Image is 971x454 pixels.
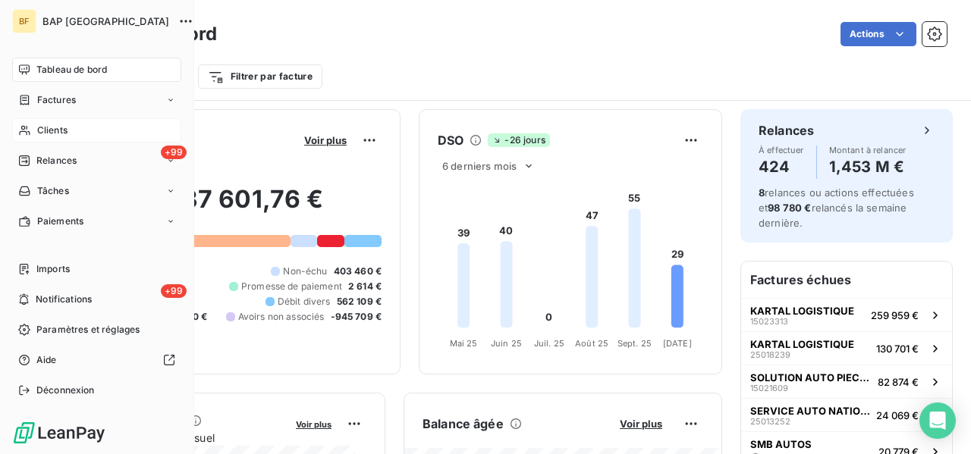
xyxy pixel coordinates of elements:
button: SERVICE AUTO NATIONALE 62501325224 069 € [741,398,952,431]
span: 15023313 [750,317,788,326]
h6: DSO [438,131,464,149]
span: Non-échu [283,265,327,278]
span: SOLUTION AUTO PIECES [750,371,872,384]
span: -26 jours [488,133,549,147]
span: Tableau de bord [36,63,107,77]
span: Tâches [37,184,69,198]
span: Voir plus [296,419,332,430]
span: 403 460 € [334,265,382,278]
span: 6 derniers mois [442,160,517,172]
h4: 424 [759,155,804,179]
span: KARTAL LOGISTIQUE [750,305,854,317]
a: Aide [12,348,181,372]
button: Actions [841,22,916,46]
button: Voir plus [291,417,336,431]
span: Relances [36,154,77,168]
span: +99 [161,284,187,298]
h4: 1,453 M € [829,155,907,179]
span: Imports [36,262,70,276]
span: KARTAL LOGISTIQUE [750,338,854,350]
img: Logo LeanPay [12,421,106,445]
span: -945 709 € [331,310,382,324]
span: Avoirs non associés [238,310,325,324]
span: Aide [36,353,57,367]
tspan: Mai 25 [450,338,478,349]
tspan: Juil. 25 [534,338,564,349]
span: 25013252 [750,417,790,426]
button: SOLUTION AUTO PIECES1502160982 874 € [741,365,952,398]
button: Voir plus [300,133,351,147]
button: Voir plus [615,417,667,431]
span: 82 874 € [878,376,919,388]
span: À effectuer [759,146,804,155]
button: Filtrer par facture [198,64,322,89]
tspan: Sept. 25 [617,338,652,349]
span: 15021609 [750,384,788,393]
span: 98 780 € [768,202,811,214]
span: 8 [759,186,765,199]
span: Débit divers [278,295,331,308]
span: Notifications [36,293,92,306]
h6: Factures échues [741,261,952,298]
h6: Balance âgée [423,415,504,433]
span: +99 [161,146,187,159]
span: Promesse de paiement [241,280,342,293]
span: 24 069 € [876,409,919,421]
div: Open Intercom Messenger [919,402,956,439]
div: BF [12,9,36,33]
h2: 2 437 601,76 € [86,184,382,230]
span: SMB AUTOS [750,438,812,450]
span: relances ou actions effectuées et relancés la semaine dernière. [759,186,914,229]
span: 562 109 € [337,295,382,308]
span: Paramètres et réglages [36,323,140,337]
span: Voir plus [304,134,347,146]
span: Déconnexion [36,384,95,397]
button: KARTAL LOGISTIQUE15023313259 959 € [741,298,952,331]
span: Factures [37,93,76,107]
span: Clients [37,124,68,137]
tspan: [DATE] [663,338,692,349]
h6: Relances [759,121,814,139]
button: KARTAL LOGISTIQUE25018239130 701 € [741,331,952,365]
span: BAP [GEOGRAPHIC_DATA] [42,15,169,27]
span: 25018239 [750,350,790,359]
span: Paiements [37,214,83,228]
span: Voir plus [620,418,662,430]
span: 130 701 € [876,343,919,355]
span: 2 614 € [348,280,382,293]
span: SERVICE AUTO NATIONALE 6 [750,405,870,417]
tspan: Août 25 [575,338,608,349]
tspan: Juin 25 [491,338,522,349]
span: Montant à relancer [829,146,907,155]
span: 259 959 € [871,309,919,321]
